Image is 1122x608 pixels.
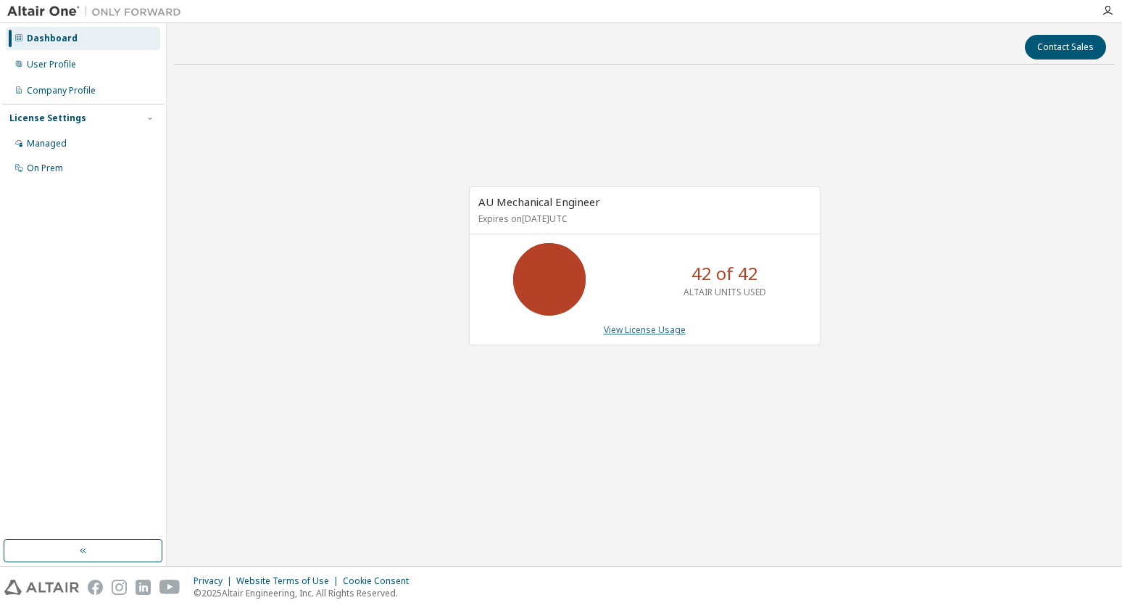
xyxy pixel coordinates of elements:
[112,580,127,595] img: instagram.svg
[1025,35,1106,59] button: Contact Sales
[343,575,417,587] div: Cookie Consent
[27,85,96,96] div: Company Profile
[478,194,600,209] span: AU Mechanical Engineer
[236,575,343,587] div: Website Terms of Use
[27,138,67,149] div: Managed
[9,112,86,124] div: License Settings
[27,163,63,174] div: On Prem
[159,580,180,595] img: youtube.svg
[683,286,766,298] p: ALTAIR UNITS USED
[136,580,151,595] img: linkedin.svg
[88,580,103,595] img: facebook.svg
[604,324,686,336] a: View License Usage
[4,580,79,595] img: altair_logo.svg
[27,33,78,44] div: Dashboard
[194,575,236,587] div: Privacy
[691,261,758,286] p: 42 of 42
[27,59,76,70] div: User Profile
[478,213,807,225] p: Expires on [DATE] UTC
[194,587,417,599] p: © 2025 Altair Engineering, Inc. All Rights Reserved.
[7,4,188,19] img: Altair One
